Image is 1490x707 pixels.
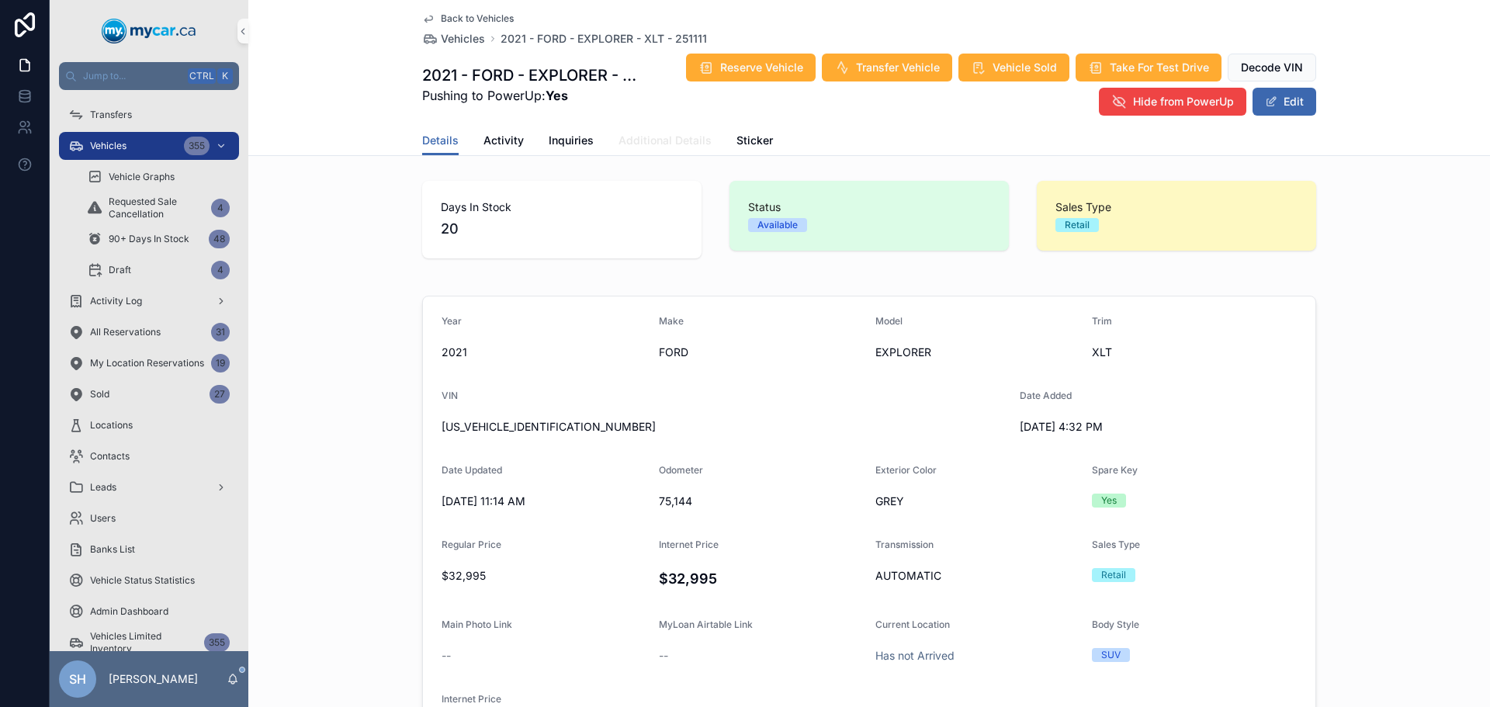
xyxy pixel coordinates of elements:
button: Vehicle Sold [958,54,1069,81]
button: Reserve Vehicle [686,54,816,81]
p: [PERSON_NAME] [109,671,198,687]
a: My Location Reservations19 [59,349,239,377]
span: Admin Dashboard [90,605,168,618]
a: 2021 - FORD - EXPLORER - XLT - 251111 [501,31,707,47]
a: All Reservations31 [59,318,239,346]
span: Current Location [875,619,950,630]
span: Contacts [90,450,130,463]
span: Status [748,199,990,215]
a: Inquiries [549,126,594,158]
div: 19 [211,354,230,373]
span: Vehicles Limited Inventory [90,630,198,655]
div: Yes [1101,494,1117,508]
span: Odometer [659,464,703,476]
span: $32,995 [442,568,646,584]
span: -- [659,648,668,664]
strong: Yes [546,88,568,103]
a: Sold27 [59,380,239,408]
div: Available [757,218,798,232]
span: MyLoan Airtable Link [659,619,753,630]
span: Draft [109,264,131,276]
span: Requested Sale Cancellation [109,196,205,220]
a: Vehicles355 [59,132,239,160]
span: Leads [90,481,116,494]
span: My Location Reservations [90,357,204,369]
h4: $32,995 [659,568,864,589]
span: [DATE] 11:14 AM [442,494,646,509]
span: K [219,70,231,82]
span: Trim [1092,315,1112,327]
a: Contacts [59,442,239,470]
span: [US_VEHICLE_IDENTIFICATION_NUMBER] [442,419,1007,435]
span: Reserve Vehicle [720,60,803,75]
span: SH [69,670,86,688]
span: Body Style [1092,619,1139,630]
a: Additional Details [619,126,712,158]
a: Vehicle Graphs [78,163,239,191]
a: Activity [483,126,524,158]
span: Internet Price [659,539,719,550]
div: 31 [211,323,230,341]
span: Sales Type [1055,199,1298,215]
span: Main Photo Link [442,619,512,630]
span: All Reservations [90,326,161,338]
span: Hide from PowerUp [1133,94,1234,109]
span: 20 [441,218,683,240]
span: Exterior Color [875,464,937,476]
a: Vehicles [422,31,485,47]
div: 4 [211,199,230,217]
span: Banks List [90,543,135,556]
div: 4 [211,261,230,279]
span: Spare Key [1092,464,1138,476]
span: Back to Vehicles [441,12,514,25]
span: AUTOMATIC [875,568,1079,584]
a: Users [59,504,239,532]
div: scrollable content [50,90,248,651]
span: Take For Test Drive [1110,60,1209,75]
span: Details [422,133,459,148]
a: Draft4 [78,256,239,284]
span: Sold [90,388,109,400]
span: Transfer Vehicle [856,60,940,75]
button: Decode VIN [1228,54,1316,81]
span: Date Updated [442,464,502,476]
a: Activity Log [59,287,239,315]
div: 355 [204,633,230,652]
img: App logo [102,19,196,43]
span: Activity [483,133,524,148]
span: Vehicle Graphs [109,171,175,183]
span: FORD [659,345,864,360]
span: Has not Arrived [875,648,955,664]
button: Edit [1253,88,1316,116]
span: Decode VIN [1241,60,1303,75]
span: EXPLORER [875,345,1079,360]
span: Vehicles [90,140,126,152]
a: Vehicle Status Statistics [59,567,239,594]
a: Leads [59,473,239,501]
a: Sticker [736,126,773,158]
a: Back to Vehicles [422,12,514,25]
span: VIN [442,390,458,401]
span: Model [875,315,903,327]
span: Vehicle Status Statistics [90,574,195,587]
a: Requested Sale Cancellation4 [78,194,239,222]
span: Days In Stock [441,199,683,215]
a: Locations [59,411,239,439]
span: -- [442,648,451,664]
span: Users [90,512,116,525]
a: Banks List [59,535,239,563]
span: XLT [1092,345,1297,360]
span: Inquiries [549,133,594,148]
span: 75,144 [659,494,864,509]
a: Admin Dashboard [59,598,239,626]
span: Internet Price [442,693,501,705]
span: 2021 [442,345,646,360]
div: Retail [1065,218,1090,232]
h1: 2021 - FORD - EXPLORER - XLT - 251111 [422,64,643,86]
button: Jump to...CtrlK [59,62,239,90]
a: Vehicles Limited Inventory355 [59,629,239,657]
span: Sales Type [1092,539,1140,550]
span: Make [659,315,684,327]
span: Year [442,315,462,327]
